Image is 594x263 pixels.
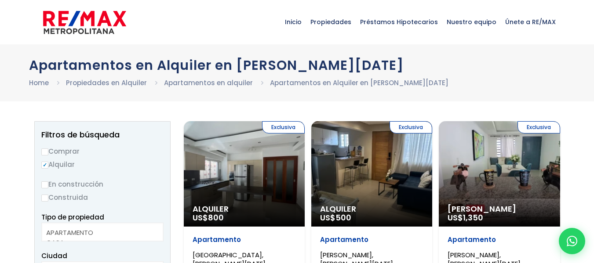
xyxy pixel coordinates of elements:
[29,78,49,87] a: Home
[41,148,48,155] input: Comprar
[270,78,448,87] a: Apartamentos en Alquiler en [PERSON_NAME][DATE]
[517,121,560,133] span: Exclusiva
[320,212,351,223] span: US$
[208,212,224,223] span: 800
[193,205,296,213] span: Alquiler
[320,235,423,244] p: Apartamento
[41,251,67,260] span: Ciudad
[164,78,253,87] a: Apartamentos en alquiler
[41,162,48,169] input: Alquilar
[43,9,126,36] img: remax-metropolitana-logo
[46,227,152,238] option: APARTAMENTO
[46,238,152,248] option: CASA
[193,235,296,244] p: Apartamento
[66,78,147,87] a: Propiedades en Alquiler
[448,212,483,223] span: US$
[281,9,306,35] span: Inicio
[448,235,551,244] p: Apartamento
[41,130,164,139] h2: Filtros de búsqueda
[262,121,305,133] span: Exclusiva
[193,212,224,223] span: US$
[41,213,104,222] span: Tipo de propiedad
[390,121,432,133] span: Exclusiva
[501,9,560,35] span: Únete a RE/MAX
[356,9,442,35] span: Préstamos Hipotecarios
[448,205,551,213] span: [PERSON_NAME]
[41,181,48,188] input: En construcción
[463,212,483,223] span: 1,350
[306,9,356,35] span: Propiedades
[41,179,164,190] label: En construcción
[320,205,423,213] span: Alquiler
[41,195,48,202] input: Construida
[335,212,351,223] span: 500
[442,9,501,35] span: Nuestro equipo
[41,146,164,157] label: Comprar
[41,159,164,170] label: Alquilar
[41,192,164,203] label: Construida
[29,58,565,73] h1: Apartamentos en Alquiler en [PERSON_NAME][DATE]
